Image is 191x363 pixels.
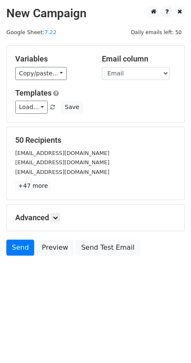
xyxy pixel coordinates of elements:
[15,101,48,114] a: Load...
[6,240,34,256] a: Send
[44,29,56,35] a: 7.22
[128,29,185,35] a: Daily emails left: 50
[6,6,185,21] h2: New Campaign
[36,240,74,256] a: Preview
[15,213,176,222] h5: Advanced
[15,159,109,165] small: [EMAIL_ADDRESS][DOMAIN_NAME]
[15,88,52,97] a: Templates
[15,67,67,80] a: Copy/paste...
[15,136,176,145] h5: 50 Recipients
[15,169,109,175] small: [EMAIL_ADDRESS][DOMAIN_NAME]
[15,181,51,191] a: +47 more
[76,240,140,256] a: Send Test Email
[15,150,109,156] small: [EMAIL_ADDRESS][DOMAIN_NAME]
[15,54,89,64] h5: Variables
[128,28,185,37] span: Daily emails left: 50
[6,29,57,35] small: Google Sheet:
[61,101,83,114] button: Save
[102,54,176,64] h5: Email column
